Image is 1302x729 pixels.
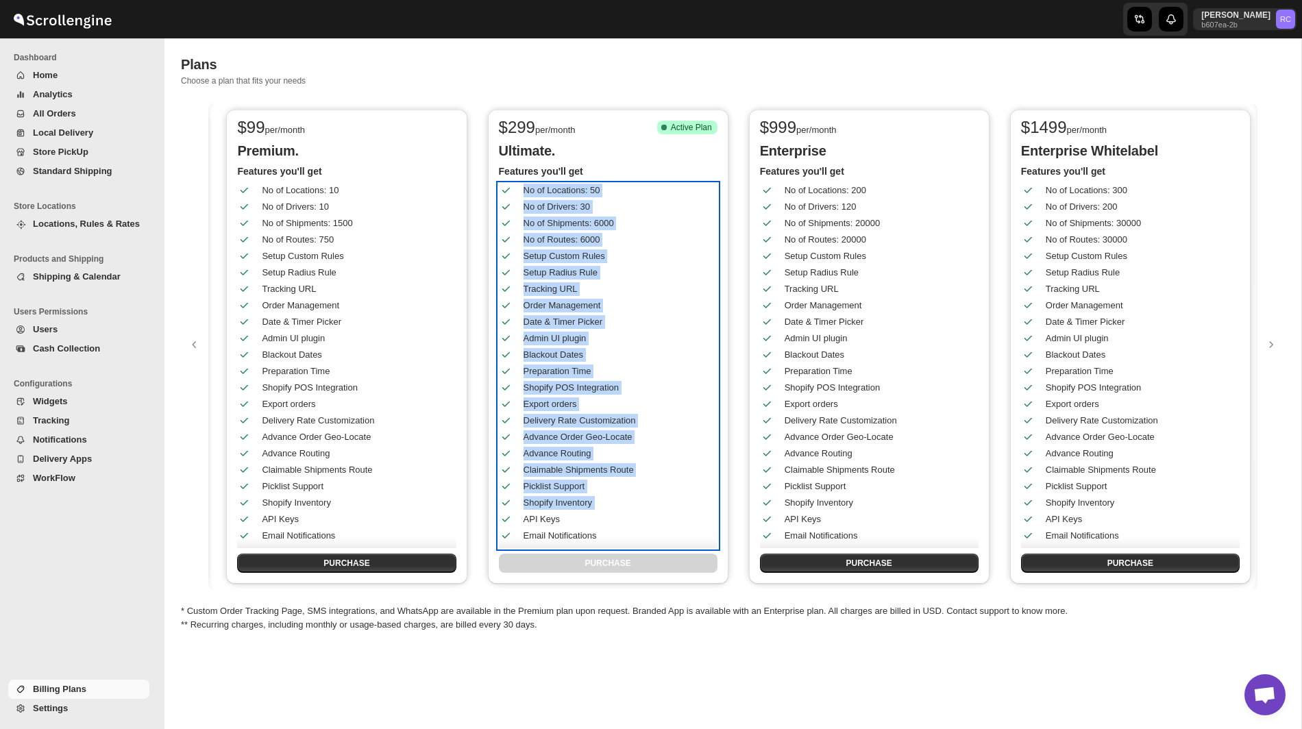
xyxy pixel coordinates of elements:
[760,118,796,136] span: $ 999
[1046,299,1233,312] div: Order Management
[33,166,112,176] span: Standard Shipping
[262,430,449,444] div: Advance Order Geo-Locate
[33,703,68,713] span: Settings
[14,52,155,63] span: Dashboard
[1244,674,1286,715] div: Open chat
[846,558,892,569] span: PURCHASE
[262,315,449,329] div: Date & Timer Picker
[524,249,711,263] div: Setup Custom Rules
[1046,529,1233,543] div: Email Notifications
[1046,545,1233,559] div: Email Customization
[8,430,149,449] button: Notifications
[1021,118,1067,136] span: $ 1499
[785,266,972,280] div: Setup Radius Rule
[14,201,155,212] span: Store Locations
[1046,397,1233,411] div: Export orders
[262,414,449,428] div: Delivery Rate Customization
[8,680,149,699] button: Billing Plans
[1046,200,1233,214] div: No of Drivers: 200
[524,282,711,296] div: Tracking URL
[785,364,972,378] div: Preparation Time
[1046,249,1233,263] div: Setup Custom Rules
[524,545,711,559] div: Email Customization
[524,266,711,280] div: Setup Radius Rule
[524,217,711,230] div: No of Shipments: 6000
[262,233,449,247] div: No of Routes: 750
[524,233,711,247] div: No of Routes: 6000
[524,463,711,477] div: Claimable Shipments Route
[785,430,972,444] div: Advance Order Geo-Locate
[14,306,155,317] span: Users Permissions
[237,554,456,573] button: PURCHASE
[785,545,972,559] div: Email Customization
[1046,266,1233,280] div: Setup Radius Rule
[524,414,711,428] div: Delivery Rate Customization
[33,324,58,334] span: Users
[785,184,972,197] div: No of Locations: 200
[262,184,449,197] div: No of Locations: 10
[1046,512,1233,526] div: API Keys
[524,447,711,460] div: Advance Routing
[8,392,149,411] button: Widgets
[785,332,972,345] div: Admin UI plugin
[524,364,711,378] div: Preparation Time
[524,184,711,197] div: No of Locations: 50
[262,545,449,559] div: Email Customization
[524,332,711,345] div: Admin UI plugin
[499,164,717,178] h2: Features you'll get
[1201,21,1270,29] p: b607ea-2b
[8,85,149,104] button: Analytics
[181,75,1285,86] p: Choose a plan that fits your needs
[33,89,73,99] span: Analytics
[524,496,711,510] div: Shopify Inventory
[8,267,149,286] button: Shipping & Calendar
[262,496,449,510] div: Shopify Inventory
[524,430,711,444] div: Advance Order Geo-Locate
[785,217,972,230] div: No of Shipments: 20000
[262,463,449,477] div: Claimable Shipments Route
[262,348,449,362] div: Blackout Dates
[33,147,88,157] span: Store PickUp
[785,414,972,428] div: Delivery Rate Customization
[785,315,972,329] div: Date & Timer Picker
[785,496,972,510] div: Shopify Inventory
[785,480,972,493] div: Picklist Support
[262,332,449,345] div: Admin UI plugin
[8,699,149,718] button: Settings
[237,164,456,178] h2: Features you'll get
[1067,125,1107,135] span: per/month
[237,118,265,136] span: $ 99
[1046,463,1233,477] div: Claimable Shipments Route
[262,397,449,411] div: Export orders
[262,282,449,296] div: Tracking URL
[33,473,75,483] span: WorkFlow
[237,143,456,159] p: Premium.
[8,449,149,469] button: Delivery Apps
[33,219,140,229] span: Locations, Rules & Rates
[262,266,449,280] div: Setup Radius Rule
[8,320,149,339] button: Users
[33,434,87,445] span: Notifications
[785,529,972,543] div: Email Notifications
[1046,233,1233,247] div: No of Routes: 30000
[785,299,972,312] div: Order Management
[785,249,972,263] div: Setup Custom Rules
[1046,414,1233,428] div: Delivery Rate Customization
[8,411,149,430] button: Tracking
[1046,364,1233,378] div: Preparation Time
[1107,558,1153,569] span: PURCHASE
[1021,164,1240,178] h2: Features you'll get
[1046,430,1233,444] div: Advance Order Geo-Locate
[1046,447,1233,460] div: Advance Routing
[760,554,979,573] button: PURCHASE
[785,200,972,214] div: No of Drivers: 120
[499,143,717,159] p: Ultimate.
[1021,554,1240,573] button: PURCHASE
[524,512,711,526] div: API Keys
[33,127,93,138] span: Local Delivery
[1201,10,1270,21] p: [PERSON_NAME]
[1046,348,1233,362] div: Blackout Dates
[1046,381,1233,395] div: Shopify POS Integration
[33,454,92,464] span: Delivery Apps
[524,529,711,543] div: Email Notifications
